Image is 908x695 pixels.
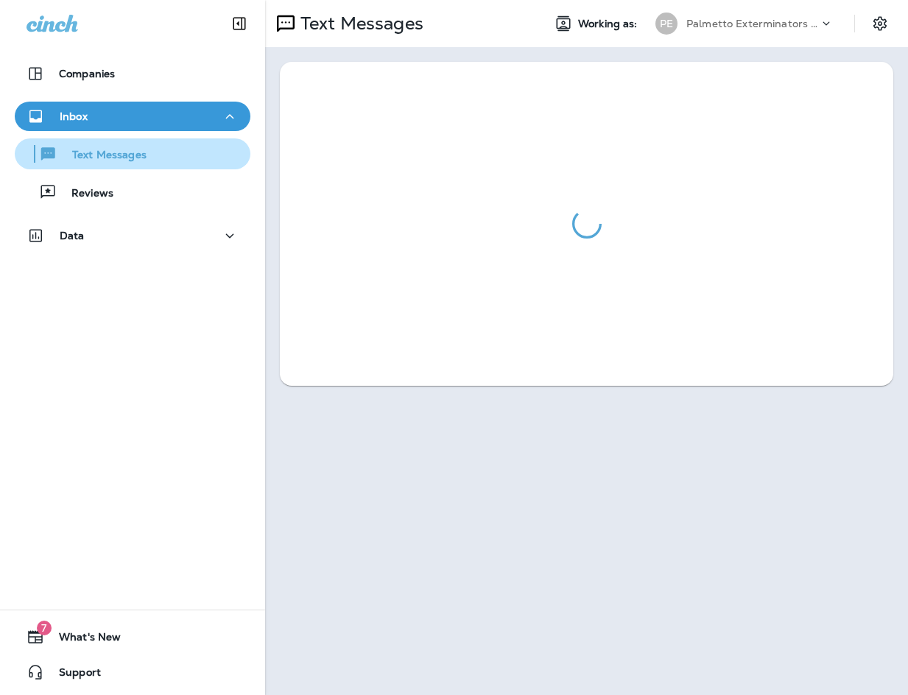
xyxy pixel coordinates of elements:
span: Working as: [578,18,641,30]
span: 7 [37,621,52,635]
p: Inbox [60,110,88,122]
button: Text Messages [15,138,250,169]
div: PE [655,13,678,35]
p: Companies [59,68,115,80]
button: Reviews [15,177,250,208]
button: Support [15,657,250,687]
button: Companies [15,59,250,88]
button: Collapse Sidebar [219,9,260,38]
button: Settings [867,10,893,37]
span: Support [44,666,101,684]
button: Data [15,221,250,250]
p: Text Messages [295,13,423,35]
button: Inbox [15,102,250,131]
button: 7What's New [15,622,250,652]
p: Reviews [57,187,113,201]
p: Text Messages [57,149,147,163]
p: Data [60,230,85,241]
p: Palmetto Exterminators LLC [686,18,819,29]
span: What's New [44,631,121,649]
